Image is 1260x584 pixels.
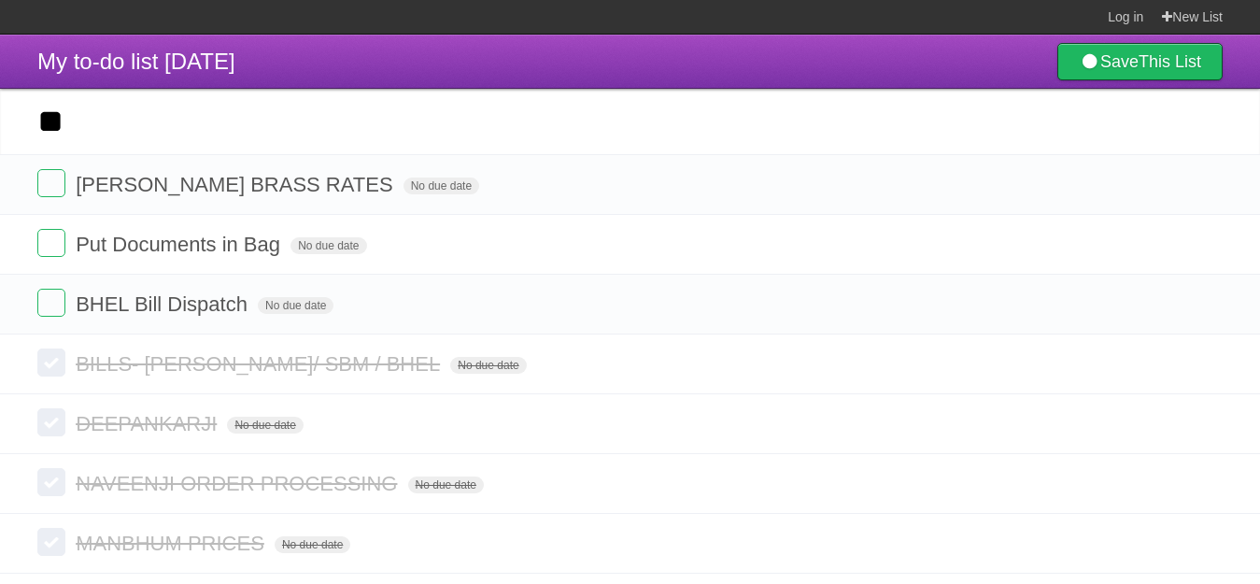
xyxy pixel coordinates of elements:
[76,352,445,376] span: BILLS- [PERSON_NAME]/ SBM / BHEL
[408,477,484,493] span: No due date
[258,297,333,314] span: No due date
[1139,52,1201,71] b: This List
[76,412,221,435] span: DEEPANKARJI
[37,289,65,317] label: Done
[403,178,479,194] span: No due date
[275,536,350,553] span: No due date
[37,408,65,436] label: Done
[76,233,285,256] span: Put Documents in Bag
[37,229,65,257] label: Done
[76,292,252,316] span: BHEL Bill Dispatch
[290,237,366,254] span: No due date
[37,49,235,74] span: My to-do list [DATE]
[76,173,397,196] span: [PERSON_NAME] BRASS RATES
[37,528,65,556] label: Done
[37,468,65,496] label: Done
[37,349,65,377] label: Done
[37,169,65,197] label: Done
[76,532,269,555] span: MANBHUM PRICES
[450,357,526,374] span: No due date
[1057,43,1223,80] a: SaveThis List
[76,472,402,495] span: NAVEENJI ORDER PROCESSING
[227,417,303,434] span: No due date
